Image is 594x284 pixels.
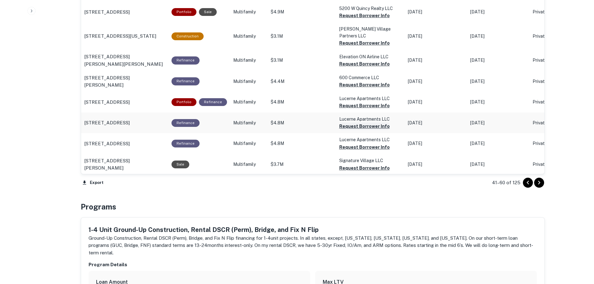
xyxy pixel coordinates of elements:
[233,120,264,126] p: Multifamily
[408,120,464,126] p: [DATE]
[84,157,165,172] a: [STREET_ADDRESS][PERSON_NAME]
[84,140,130,147] p: [STREET_ADDRESS]
[408,9,464,15] p: [DATE]
[470,161,526,168] p: [DATE]
[533,9,582,15] p: Private Money
[171,140,200,147] div: This loan purpose was for refinancing
[339,102,390,109] button: Request Borrower Info
[470,78,526,85] p: [DATE]
[470,33,526,40] p: [DATE]
[271,120,333,126] p: $4.8M
[470,9,526,15] p: [DATE]
[171,8,196,16] div: This is a portfolio loan with 2 properties
[339,164,390,172] button: Request Borrower Info
[408,161,464,168] p: [DATE]
[534,178,544,188] button: Go to next page
[470,120,526,126] p: [DATE]
[84,140,165,147] a: [STREET_ADDRESS]
[233,33,264,40] p: Multifamily
[339,95,402,102] p: Lucerne Apartments LLC
[89,234,537,257] p: Ground-Up Construction, Rental DSCR (Perm), Bridge, and Fix N Flip financing for 1-4unit projects...
[408,33,464,40] p: [DATE]
[339,60,390,68] button: Request Borrower Info
[339,143,390,151] button: Request Borrower Info
[408,78,464,85] p: [DATE]
[84,99,165,106] a: [STREET_ADDRESS]
[84,8,165,16] a: [STREET_ADDRESS]
[84,119,130,127] p: [STREET_ADDRESS]
[408,99,464,105] p: [DATE]
[171,98,196,106] div: This is a portfolio loan with 3 properties
[339,26,402,39] p: [PERSON_NAME] Village Partners LLC
[84,32,156,40] p: [STREET_ADDRESS][US_STATE]
[339,74,402,81] p: 600 Commerce LLC
[339,136,402,143] p: Lucerne Apartments LLC
[84,32,165,40] a: [STREET_ADDRESS][US_STATE]
[84,53,165,68] a: [STREET_ADDRESS][PERSON_NAME][PERSON_NAME]
[339,116,402,123] p: Lucerne Apartments LLC
[89,225,537,234] h5: 1-4 Unit Ground-Up Construction, Rental DSCR (Perm), Bridge, and Fix N Flip
[171,77,200,85] div: This loan purpose was for refinancing
[171,32,204,40] div: This loan purpose was for construction
[563,234,594,264] iframe: Chat Widget
[271,78,333,85] p: $4.4M
[339,5,402,12] p: 5200 W Quincy Realty LLC
[533,120,582,126] p: Private Money
[470,140,526,147] p: [DATE]
[199,98,227,106] div: This loan purpose was for refinancing
[339,12,390,19] button: Request Borrower Info
[408,140,464,147] p: [DATE]
[171,161,189,168] div: Sale
[533,78,582,85] p: Private Money
[523,178,533,188] button: Go to previous page
[271,140,333,147] p: $4.8M
[199,8,217,16] div: Sale
[271,9,333,15] p: $4.9M
[339,157,402,164] p: Signature Village LLC
[84,119,165,127] a: [STREET_ADDRESS]
[339,81,390,89] button: Request Borrower Info
[171,56,200,64] div: This loan purpose was for refinancing
[339,53,402,60] p: Elevation ON Airline LLC
[84,8,130,16] p: [STREET_ADDRESS]
[233,161,264,168] p: Multifamily
[271,57,333,64] p: $3.1M
[233,140,264,147] p: Multifamily
[533,99,582,105] p: Private Money
[81,178,105,187] button: Export
[408,57,464,64] p: [DATE]
[492,179,520,186] p: 41–60 of 125
[171,119,200,127] div: This loan purpose was for refinancing
[339,39,390,47] button: Request Borrower Info
[84,99,130,106] p: [STREET_ADDRESS]
[533,57,582,64] p: Private Money
[533,33,582,40] p: Private Money
[339,123,390,130] button: Request Borrower Info
[233,78,264,85] p: Multifamily
[81,201,116,212] h4: Programs
[533,161,582,168] p: Private Money
[470,99,526,105] p: [DATE]
[89,261,537,268] h6: Program Details
[470,57,526,64] p: [DATE]
[84,74,165,89] a: [STREET_ADDRESS][PERSON_NAME]
[271,33,333,40] p: $3.1M
[533,140,582,147] p: Private Money
[271,99,333,105] p: $4.8M
[233,99,264,105] p: Multifamily
[233,57,264,64] p: Multifamily
[233,9,264,15] p: Multifamily
[271,161,333,168] p: $3.7M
